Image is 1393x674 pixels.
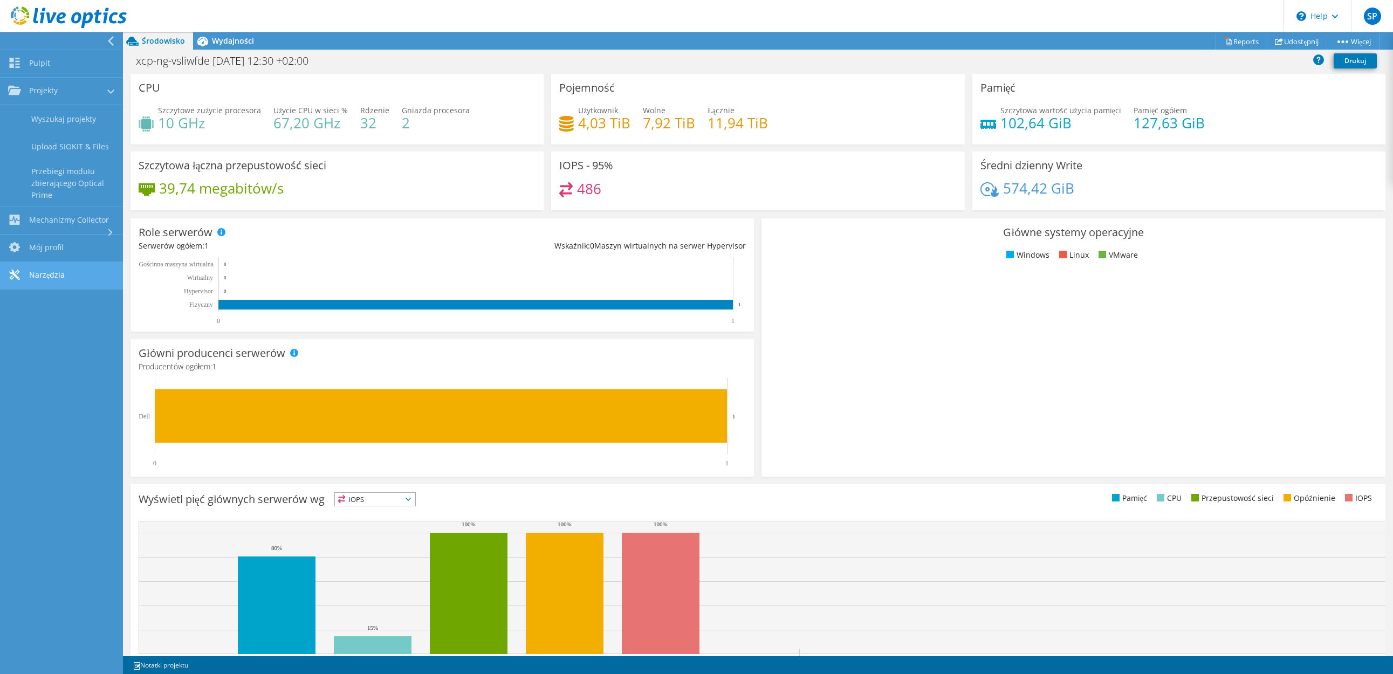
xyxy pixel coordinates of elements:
[224,262,227,267] text: 0
[770,226,1377,238] h3: Główne systemy operacyjne
[708,105,735,115] span: Łącznie
[1216,33,1267,50] a: Reports
[1056,249,1089,261] li: Linux
[1109,492,1147,504] li: Pamięć
[189,301,213,308] text: Fizyczny
[980,160,1082,171] h3: Średni dzienny Write
[643,117,695,129] h4: 7,92 TiB
[578,117,630,129] h4: 4,03 TiB
[131,55,325,67] h1: xcp-ng-vsliwfde [DATE] 12:30 +02:00
[142,36,185,46] span: Środowisko
[139,82,160,94] h3: CPU
[360,117,389,129] h4: 32
[1000,105,1121,115] span: Szczytowa wartość użycia pamięci
[559,82,615,94] h3: Pojemność
[367,624,378,631] text: 15%
[732,413,736,419] text: 1
[1134,105,1187,115] span: Pamięć ogółem
[204,240,209,251] span: 1
[360,105,389,115] span: Rdzenie
[1000,117,1121,129] h4: 102,64 GiB
[442,240,746,252] div: Wskaźnik: Maszyn wirtualnych na serwer Hypervisor
[158,105,261,115] span: Szczytowe zużycie procesora
[139,347,285,359] h3: Główni producenci serwerów
[1134,117,1205,129] h4: 127,63 GiB
[1364,8,1381,25] span: SP
[139,260,214,268] text: Gościnna maszyna wirtualna
[731,317,735,325] text: 1
[725,459,729,467] text: 1
[980,82,1016,94] h3: Pamięć
[558,521,572,527] text: 100%
[184,287,213,295] text: Hypervisor
[158,117,261,129] h4: 10 GHz
[139,226,212,238] h3: Role serwerów
[187,274,213,281] text: Wirtualny
[271,545,282,551] text: 80%
[1267,33,1327,50] a: Udostępnij
[212,361,216,372] span: 1
[1003,182,1074,194] h4: 574,42 GiB
[1189,492,1274,504] li: Przepustowość sieci
[402,105,470,115] span: Gniazda procesora
[159,182,284,194] h4: 39,74 megabitów/s
[139,412,150,420] text: Dell
[335,493,415,506] span: IOPS
[1096,249,1138,261] li: VMware
[273,105,348,115] span: Użycie CPU w sieci %
[224,275,227,280] text: 0
[139,361,746,373] h4: Producentów ogółem:
[577,183,601,195] h4: 486
[153,459,156,467] text: 0
[139,160,326,171] h3: Szczytowa łączna przepustowość sieci
[643,105,665,115] span: Wolne
[462,521,476,527] text: 100%
[1154,492,1182,504] li: CPU
[217,317,220,325] text: 0
[1296,11,1306,21] svg: \n
[224,288,227,294] text: 0
[125,658,196,672] a: Notatki projektu
[212,36,254,46] span: Wydajności
[654,521,668,527] text: 100%
[1342,492,1372,504] li: IOPS
[139,240,442,252] div: Serwerów ogółem:
[1334,53,1377,68] a: Drukuj
[1004,249,1049,261] li: Windows
[738,302,741,307] text: 1
[1327,33,1380,50] a: Więcej
[590,240,594,251] span: 0
[402,117,470,129] h4: 2
[1281,492,1335,504] li: Opóźnienie
[273,117,348,129] h4: 67,20 GHz
[559,160,613,171] h3: IOPS - 95%
[578,105,618,115] span: Użytkownik
[708,117,768,129] h4: 11,94 TiB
